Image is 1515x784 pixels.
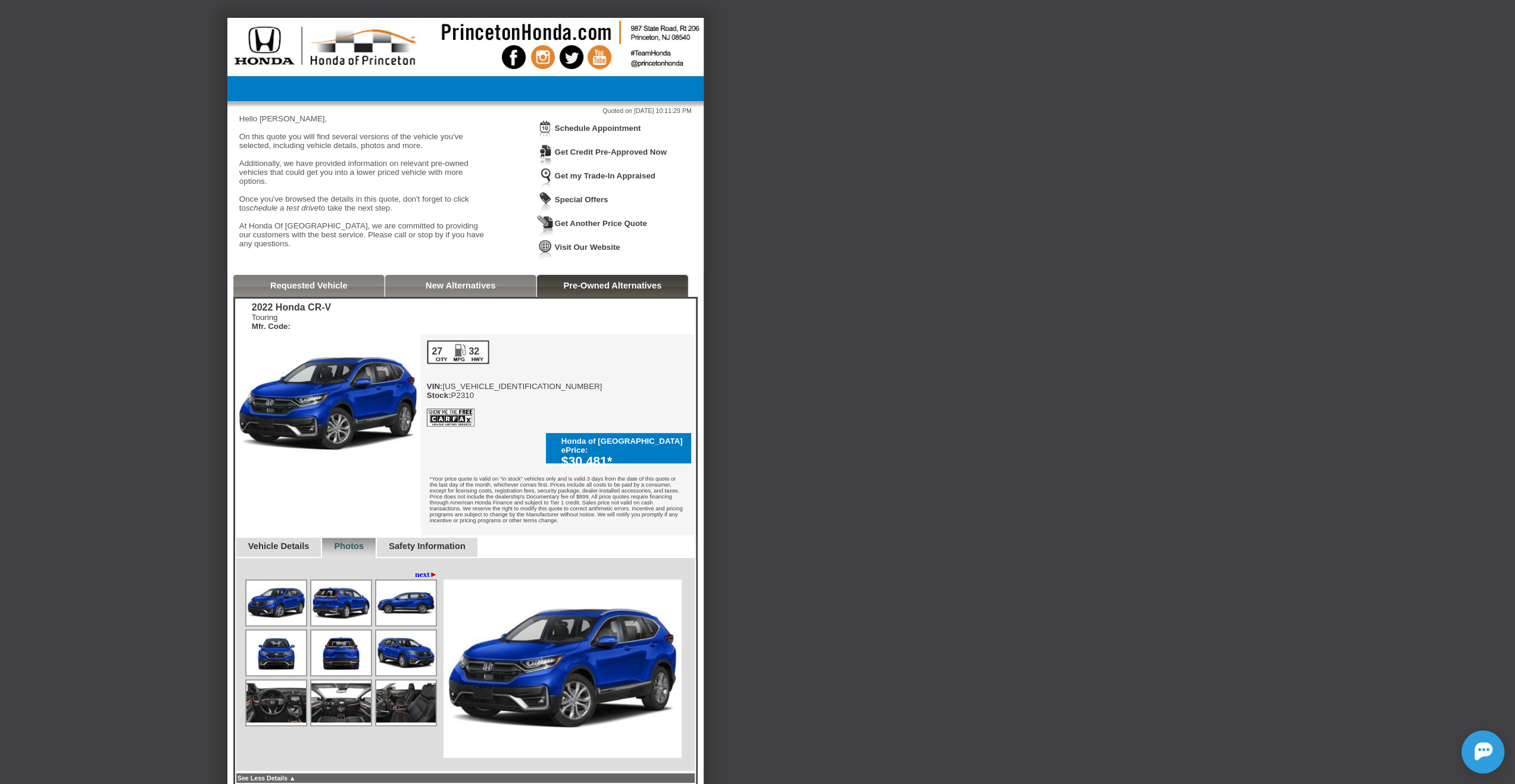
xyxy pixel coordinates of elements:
a: Pre-Owned Alternatives [563,281,661,290]
img: Icon_ScheduleAppointment.png [537,120,554,142]
a: Get my Trade-In Appraised [555,171,655,180]
img: Image.aspx [311,581,371,625]
img: Image.aspx [246,680,306,725]
div: [US_VEHICLE_IDENTIFICATION_NUMBER] P2310 [427,340,602,428]
img: Image.aspx [376,581,436,625]
img: Image.aspx [246,631,306,675]
img: Image.aspx [443,579,682,758]
a: Requested Vehicle [270,281,348,290]
img: Icon_WeeklySpecials.png [537,192,554,214]
img: Image.aspx [376,631,436,675]
a: Schedule Appointment [555,124,641,133]
img: Icon_CreditApproval.png [537,144,554,166]
div: 27 [431,346,443,357]
b: Stock: [427,391,451,400]
span: ► [430,570,438,579]
a: Visit Our Website [555,243,620,252]
a: Get Credit Pre-Approved Now [555,148,667,156]
div: 2022 Honda CR-V [252,302,331,313]
div: 32 [468,346,480,357]
div: Quoted on [DATE] 10:11:29 PM [239,107,692,114]
b: VIN: [427,382,443,391]
a: See Less Details ▲ [238,774,296,782]
b: Mfr. Code: [252,322,290,331]
img: Image.aspx [246,581,306,625]
a: Photos [334,541,364,551]
div: Hello [PERSON_NAME], On this quote you will find several versions of the vehicle you've selected,... [239,114,489,257]
img: icon_carfax.png [427,409,474,427]
img: Icon_TradeInAppraisal.png [537,168,554,190]
a: Get Another Price Quote [555,219,647,228]
em: schedule a test drive [246,203,318,212]
a: Safety Information [389,541,466,551]
img: Image.aspx [311,631,371,675]
a: New Alternatives [426,281,496,290]
img: Image.aspx [376,680,436,725]
div: $30,481* [561,454,685,469]
div: Touring [252,313,331,331]
div: Honda of [GEOGRAPHIC_DATA] ePrice: [561,437,685,454]
a: Special Offers [555,195,608,204]
a: Vehicle Details [248,541,310,551]
img: Image.aspx [311,680,371,725]
iframe: Chat Assistance [1408,720,1515,784]
img: Icon_GetQuote.png [537,215,554,237]
img: Icon_VisitWebsite.png [537,239,554,261]
img: 2022 Honda CR-V [235,334,421,473]
div: *Your price quote is valid on "in stock" vehicles only and is valid 3 days from the date of this ... [421,467,695,535]
a: next► [415,570,438,579]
